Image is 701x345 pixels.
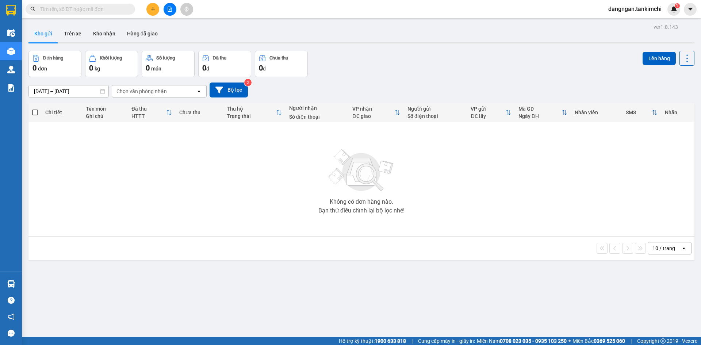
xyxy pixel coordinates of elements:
[116,88,167,95] div: Chọn văn phòng nhận
[477,337,567,345] span: Miền Nam
[671,6,677,12] img: icon-new-feature
[28,51,81,77] button: Đơn hàng0đơn
[676,3,678,8] span: 1
[631,337,632,345] span: |
[128,103,176,122] th: Toggle SortBy
[131,106,166,112] div: Đã thu
[85,51,138,77] button: Khối lượng0kg
[407,113,464,119] div: Số điện thoại
[7,47,15,55] img: warehouse-icon
[28,25,58,42] button: Kho gửi
[89,64,93,72] span: 0
[121,25,164,42] button: Hàng đã giao
[38,66,47,72] span: đơn
[572,337,625,345] span: Miền Bắc
[255,51,308,77] button: Chưa thu0đ
[339,337,406,345] span: Hỗ trợ kỹ thuật:
[518,113,562,119] div: Ngày ĐH
[467,103,514,122] th: Toggle SortBy
[180,3,193,16] button: aim
[86,113,124,119] div: Ghi chú
[8,330,15,337] span: message
[681,245,687,251] svg: open
[131,113,166,119] div: HTTT
[411,337,413,345] span: |
[45,110,78,115] div: Chi tiết
[289,114,345,120] div: Số điện thoại
[325,145,398,196] img: svg+xml;base64,PHN2ZyBjbGFzcz0ibGlzdC1wbHVnX19zdmciIHhtbG5zPSJodHRwOi8vd3d3LnczLm9yZy8yMDAwL3N2Zy...
[684,3,697,16] button: caret-down
[29,85,108,97] input: Select a date range.
[289,105,345,111] div: Người nhận
[196,88,202,94] svg: open
[156,55,175,61] div: Số lượng
[515,103,571,122] th: Toggle SortBy
[407,106,464,112] div: Người gửi
[58,25,87,42] button: Trên xe
[87,25,121,42] button: Kho nhận
[568,340,571,342] span: ⚪️
[375,338,406,344] strong: 1900 633 818
[8,297,15,304] span: question-circle
[32,64,37,72] span: 0
[518,106,562,112] div: Mã GD
[594,338,625,344] strong: 0369 525 060
[142,51,195,77] button: Số lượng0món
[352,113,394,119] div: ĐC giao
[184,7,189,12] span: aim
[150,7,156,12] span: plus
[146,64,150,72] span: 0
[151,66,161,72] span: món
[652,245,675,252] div: 10 / trang
[244,79,252,86] sup: 2
[471,113,505,119] div: ĐC lấy
[146,3,159,16] button: plus
[654,23,678,31] div: ver 1.8.143
[40,5,126,13] input: Tìm tên, số ĐT hoặc mã đơn
[6,5,16,16] img: logo-vxr
[269,55,288,61] div: Chưa thu
[7,84,15,92] img: solution-icon
[7,280,15,288] img: warehouse-icon
[43,55,63,61] div: Đơn hàng
[227,113,276,119] div: Trạng thái
[100,55,122,61] div: Khối lượng
[318,208,405,214] div: Bạn thử điều chỉnh lại bộ lọc nhé!
[95,66,100,72] span: kg
[206,66,209,72] span: đ
[167,7,172,12] span: file-add
[687,6,694,12] span: caret-down
[471,106,505,112] div: VP gửi
[330,199,393,205] div: Không có đơn hàng nào.
[263,66,266,72] span: đ
[198,51,251,77] button: Đã thu0đ
[86,106,124,112] div: Tên món
[179,110,219,115] div: Chưa thu
[210,83,248,97] button: Bộ lọc
[7,66,15,73] img: warehouse-icon
[349,103,404,122] th: Toggle SortBy
[665,110,690,115] div: Nhãn
[7,29,15,37] img: warehouse-icon
[622,103,661,122] th: Toggle SortBy
[223,103,286,122] th: Toggle SortBy
[164,3,176,16] button: file-add
[626,110,652,115] div: SMS
[418,337,475,345] span: Cung cấp máy in - giấy in:
[643,52,676,65] button: Lên hàng
[602,4,667,14] span: dangngan.tankimchi
[352,106,394,112] div: VP nhận
[575,110,618,115] div: Nhân viên
[227,106,276,112] div: Thu hộ
[202,64,206,72] span: 0
[500,338,567,344] strong: 0708 023 035 - 0935 103 250
[675,3,680,8] sup: 1
[660,338,666,344] span: copyright
[213,55,226,61] div: Đã thu
[259,64,263,72] span: 0
[8,313,15,320] span: notification
[30,7,35,12] span: search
